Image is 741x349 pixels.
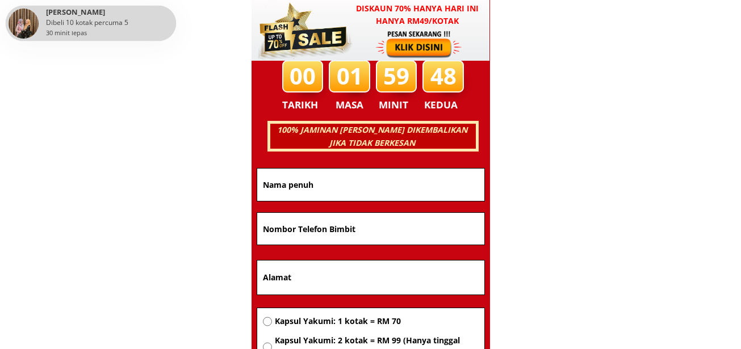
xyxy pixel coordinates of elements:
h3: MINIT [379,97,413,113]
h3: MASA [330,97,369,113]
h3: 100% JAMINAN [PERSON_NAME] DIKEMBALIKAN JIKA TIDAK BERKESAN [269,124,475,149]
h3: Diskaun 70% hanya hari ini hanya RM49/kotak [345,2,490,28]
input: Alamat [260,260,482,295]
input: Nama penuh [260,169,482,201]
h3: KEDUA [424,97,461,113]
input: Nombor Telefon Bimbit [260,213,482,245]
span: Kapsul Yakumi: 1 kotak = RM 70 [275,315,478,327]
h3: TARIKH [282,97,330,113]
